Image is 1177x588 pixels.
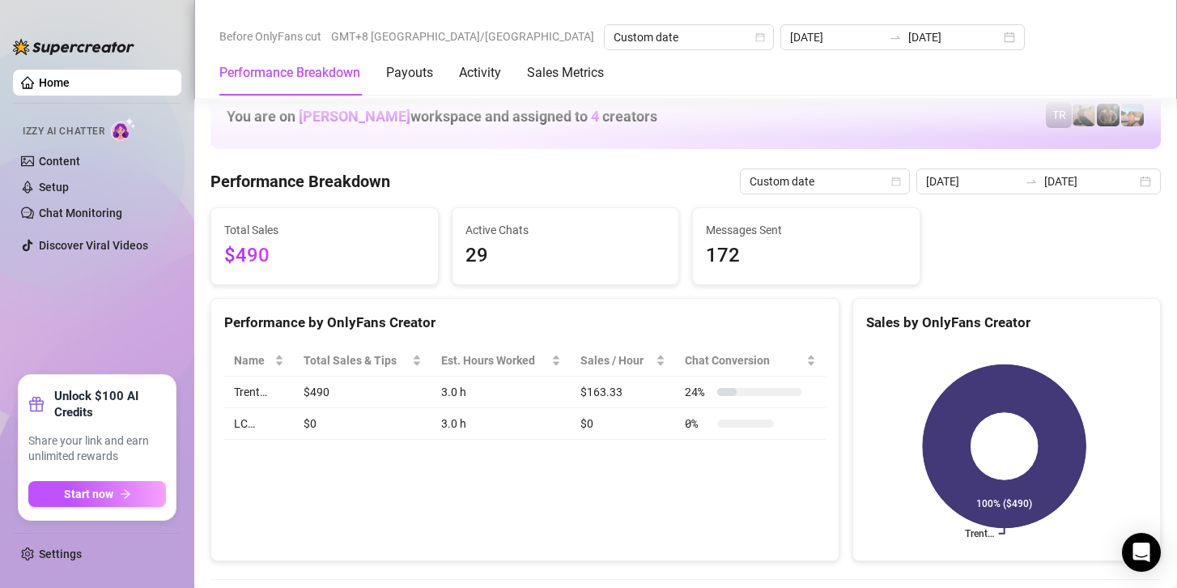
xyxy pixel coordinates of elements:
[234,352,271,369] span: Name
[965,528,994,539] text: Trent…
[28,433,166,465] span: Share your link and earn unlimited rewards
[1073,104,1095,126] img: LC
[790,28,882,46] input: Start date
[224,408,294,440] td: LC…
[219,24,321,49] span: Before OnlyFans cut
[224,345,294,377] th: Name
[891,177,901,186] span: calendar
[13,39,134,55] img: logo-BBDzfeDw.svg
[304,352,409,369] span: Total Sales & Tips
[219,63,360,83] div: Performance Breakdown
[580,352,653,369] span: Sales / Hour
[1121,104,1144,126] img: Zach
[111,117,136,141] img: AI Chatter
[224,377,294,408] td: Trent…
[459,63,501,83] div: Activity
[299,108,410,125] span: [PERSON_NAME]
[527,63,604,83] div: Sales Metrics
[755,32,765,42] span: calendar
[1097,104,1120,126] img: Trent
[39,207,122,219] a: Chat Monitoring
[926,173,1018,190] input: Start date
[571,377,676,408] td: $163.33
[441,352,548,369] div: Est. Hours Worked
[889,31,902,44] span: swap-right
[889,31,902,44] span: to
[1052,106,1066,124] span: TR
[431,408,571,440] td: 3.0 h
[294,377,431,408] td: $490
[54,388,166,420] strong: Unlock $100 AI Credits
[224,312,826,334] div: Performance by OnlyFans Creator
[685,415,711,432] span: 0 %
[675,345,826,377] th: Chat Conversion
[571,408,676,440] td: $0
[39,548,82,560] a: Settings
[39,155,80,168] a: Content
[465,241,666,271] span: 29
[39,181,69,194] a: Setup
[908,28,1001,46] input: End date
[64,488,113,501] span: Start now
[706,221,907,239] span: Messages Sent
[331,24,594,49] span: GMT+8 [GEOGRAPHIC_DATA]/[GEOGRAPHIC_DATA]
[1122,533,1161,572] div: Open Intercom Messenger
[571,345,676,377] th: Sales / Hour
[224,221,425,239] span: Total Sales
[227,108,657,126] h1: You are on workspace and assigned to creators
[224,241,425,271] span: $490
[614,25,764,49] span: Custom date
[591,108,599,125] span: 4
[1044,173,1137,190] input: End date
[706,241,907,271] span: 172
[866,312,1147,334] div: Sales by OnlyFans Creator
[28,396,45,412] span: gift
[23,124,104,139] span: Izzy AI Chatter
[1025,175,1038,188] span: to
[39,76,70,89] a: Home
[465,221,666,239] span: Active Chats
[294,345,431,377] th: Total Sales & Tips
[750,169,900,194] span: Custom date
[431,377,571,408] td: 3.0 h
[28,481,166,507] button: Start nowarrow-right
[210,170,390,193] h4: Performance Breakdown
[294,408,431,440] td: $0
[39,239,148,252] a: Discover Viral Videos
[386,63,433,83] div: Payouts
[1025,175,1038,188] span: swap-right
[120,488,131,500] span: arrow-right
[685,383,711,401] span: 24 %
[685,352,803,369] span: Chat Conversion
